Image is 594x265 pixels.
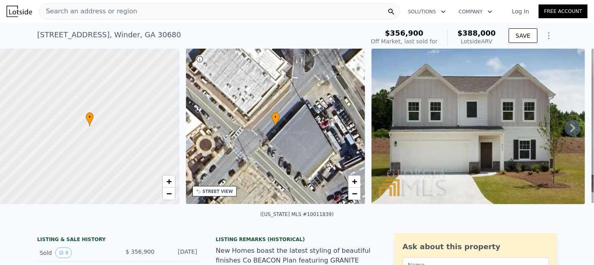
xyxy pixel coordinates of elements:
[39,6,137,16] span: Search an address or region
[161,248,197,258] div: [DATE]
[272,113,280,121] span: •
[348,188,361,200] a: Zoom out
[458,29,496,37] span: $388,000
[216,236,378,243] div: Listing Remarks (Historical)
[348,175,361,188] a: Zoom in
[502,7,539,15] a: Log In
[86,112,94,126] div: •
[541,28,557,44] button: Show Options
[86,113,94,121] span: •
[6,6,32,17] img: Lotside
[539,4,588,18] a: Free Account
[125,248,154,255] span: $ 356,900
[37,29,181,41] div: [STREET_ADDRESS] , Winder , GA 30680
[37,236,200,244] div: LISTING & SALE HISTORY
[385,29,423,37] span: $356,900
[163,188,175,200] a: Zoom out
[371,37,438,45] div: Off Market, last sold for
[372,49,585,204] img: Sale: 142417171 Parcel: 118937794
[163,175,175,188] a: Zoom in
[166,188,171,199] span: −
[403,241,549,252] div: Ask about this property
[55,248,72,258] button: View historical data
[509,28,537,43] button: SAVE
[352,176,357,186] span: +
[166,176,171,186] span: +
[40,248,112,258] div: Sold
[452,4,499,19] button: Company
[352,188,357,199] span: −
[458,37,496,45] div: Lotside ARV
[402,4,452,19] button: Solutions
[203,188,233,194] div: STREET VIEW
[272,112,280,126] div: •
[260,212,334,217] div: ([US_STATE] MLS #10011839)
